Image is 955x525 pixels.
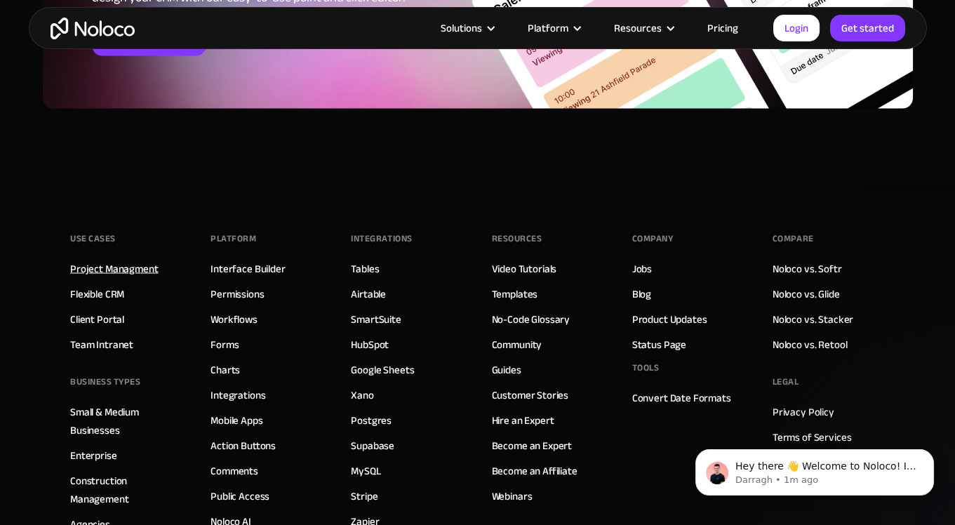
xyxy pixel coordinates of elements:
[70,310,124,328] a: Client Portal
[70,335,133,354] a: Team Intranet
[70,446,117,465] a: Enterprise
[632,357,660,378] div: Tools
[773,228,814,249] div: Compare
[492,411,554,430] a: Hire an Expert
[211,487,269,505] a: Public Access
[351,228,412,249] div: INTEGRATIONS
[492,335,542,354] a: Community
[441,19,482,37] div: Solutions
[492,437,573,455] a: Become an Expert
[632,228,674,249] div: Company
[773,15,820,41] a: Login
[773,371,799,392] div: Legal
[211,285,264,303] a: Permissions
[632,310,707,328] a: Product Updates
[492,285,538,303] a: Templates
[632,285,651,303] a: Blog
[528,19,568,37] div: Platform
[211,310,258,328] a: Workflows
[492,462,577,480] a: Become an Affiliate
[351,285,386,303] a: Airtable
[211,386,265,404] a: Integrations
[70,285,124,303] a: Flexible CRM
[773,335,847,354] a: Noloco vs. Retool
[510,19,596,37] div: Platform
[211,462,258,480] a: Comments
[596,19,690,37] div: Resources
[351,361,414,379] a: Google Sheets
[211,361,240,379] a: Charts
[773,403,834,421] a: Privacy Policy
[773,260,842,278] a: Noloco vs. Softr
[492,228,542,249] div: Resources
[211,437,276,455] a: Action Buttons
[632,260,652,278] a: Jobs
[351,335,389,354] a: HubSpot
[351,386,373,404] a: Xano
[211,335,239,354] a: Forms
[211,411,262,430] a: Mobile Apps
[492,386,569,404] a: Customer Stories
[492,487,533,505] a: Webinars
[632,389,731,407] a: Convert Date Formats
[614,19,662,37] div: Resources
[351,310,401,328] a: SmartSuite
[351,462,380,480] a: MySQL
[70,371,140,392] div: BUSINESS TYPES
[674,420,955,518] iframe: Intercom notifications message
[211,260,285,278] a: Interface Builder
[351,437,394,455] a: Supabase
[773,310,853,328] a: Noloco vs. Stacker
[51,18,135,39] a: home
[70,403,182,439] a: Small & Medium Businesses
[492,310,570,328] a: No-Code Glossary
[70,228,116,249] div: Use Cases
[492,260,557,278] a: Video Tutorials
[70,260,158,278] a: Project Managment
[830,15,905,41] a: Get started
[70,472,182,508] a: Construction Management
[351,260,379,278] a: Tables
[632,335,686,354] a: Status Page
[351,487,378,505] a: Stripe
[492,361,521,379] a: Guides
[351,411,392,430] a: Postgres
[773,285,840,303] a: Noloco vs. Glide
[423,19,510,37] div: Solutions
[690,19,756,37] a: Pricing
[211,228,256,249] div: Platform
